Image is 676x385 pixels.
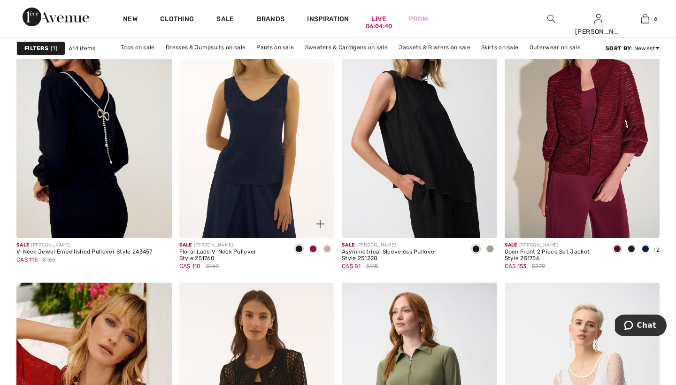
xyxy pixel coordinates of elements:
span: Sale [16,242,29,248]
span: Sale [505,242,517,248]
img: My Info [594,13,602,24]
div: 06:04:40 [366,22,392,31]
a: Outerwear on sale [525,41,585,54]
img: plus_v2.svg [316,220,324,228]
span: +2 [653,246,660,253]
a: Sign In [594,14,602,23]
div: Asymmetrical Sleeveless Pullover Style 251228 [342,249,461,262]
a: 6 [622,13,668,24]
div: Floral Lace V-Neck Pullover Style 251760 [179,249,285,262]
img: Asymmetrical Sleeveless Pullover Style 251228. Black [342,6,497,239]
div: V-Neck Jewel Embellished Pullover Style 243457 [16,249,153,255]
iframe: Opens a widget where you can chat to one of our agents [615,315,667,338]
strong: Sort By [606,45,631,52]
a: Clothing [160,15,194,25]
span: CA$ 110 [179,263,201,269]
span: CA$ 81 [342,263,361,269]
div: [PERSON_NAME] [505,242,603,249]
span: $169 [206,262,219,270]
strong: Filters [24,44,48,53]
span: Sale [342,242,354,248]
span: CA$ 116 [16,256,38,263]
span: Sale [179,242,192,248]
img: search the website [547,13,555,24]
div: Royal Sapphire 163 [638,242,653,257]
img: 1ère Avenue [23,8,89,26]
div: Midnight Blue [292,242,306,257]
span: 614 items [69,44,96,53]
a: New [123,15,138,25]
a: Brands [257,15,285,25]
a: Pants on sale [252,41,299,54]
div: Open Front 2 Piece Set Jacket Style 251756 [505,249,603,262]
img: Floral Lace V-Neck Pullover Style 251760. Midnight Blue [179,6,335,239]
img: My Bag [641,13,649,24]
a: Sale [216,15,234,25]
div: Geranium [306,242,320,257]
img: Open Front 2 Piece Set Jacket Style 251756. Quartz [505,6,660,239]
a: Prom [409,14,428,24]
img: V-Neck Jewel Embellished Pullover Style 243457. Black [16,6,172,239]
span: 6 [654,15,657,23]
span: CA$ 153 [505,263,527,269]
span: Inspiration [307,15,349,25]
div: [PERSON_NAME] [179,242,285,249]
a: Skirts on sale [476,41,523,54]
a: Dresses & Jumpsuits on sale [161,41,250,54]
div: Dune [483,242,497,257]
a: Tops on sale [116,41,160,54]
div: Black [469,242,483,257]
span: $165 [43,255,55,264]
div: [PERSON_NAME] [16,242,153,249]
div: [PERSON_NAME] [342,242,461,249]
a: Sweaters & Cardigans on sale [300,41,392,54]
div: : Newest [606,44,660,53]
div: Quartz [320,242,334,257]
div: Merlot [610,242,624,257]
a: Jackets & Blazers on sale [394,41,475,54]
div: [PERSON_NAME] [575,27,621,37]
span: $115 [366,262,378,270]
a: Live06:04:40 [372,14,386,24]
span: $279 [532,262,545,270]
span: 1 [51,44,57,53]
div: Midnight Blue [624,242,638,257]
